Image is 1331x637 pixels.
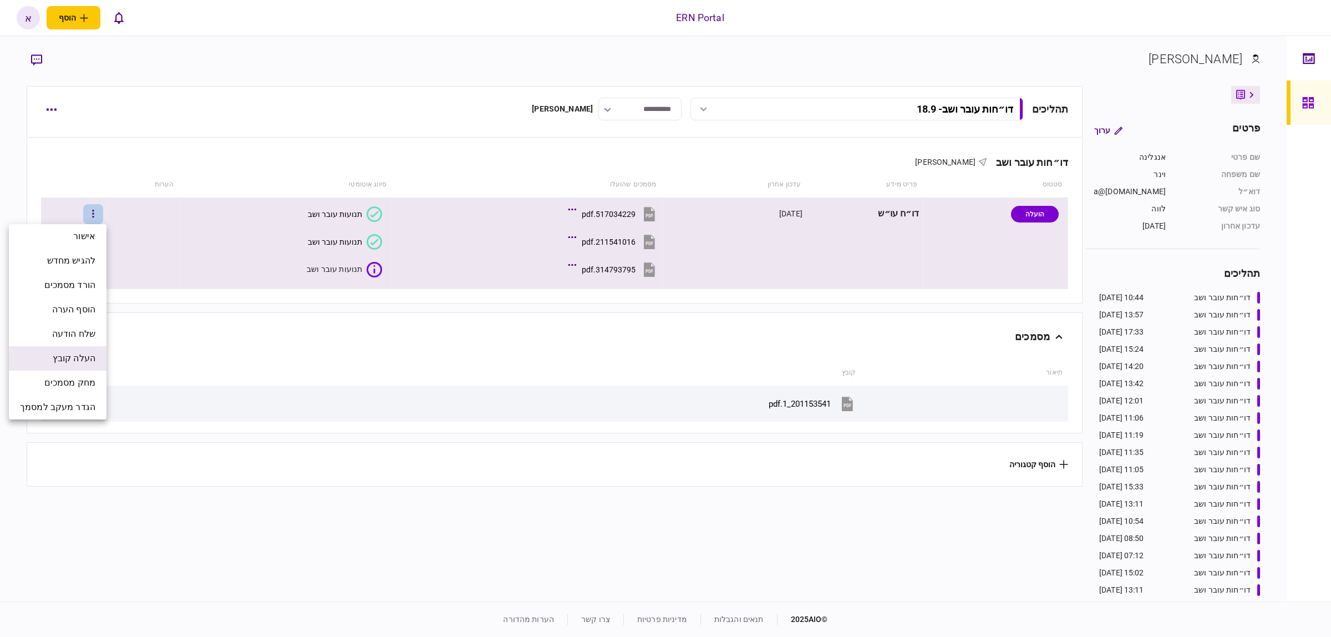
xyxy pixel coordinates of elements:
[52,327,95,341] span: שלח הודעה
[44,279,95,292] span: הורד מסמכים
[73,230,95,243] span: אישור
[53,352,95,365] span: העלה קובץ
[44,376,95,390] span: מחק מסמכים
[52,303,95,316] span: הוסף הערה
[47,254,95,267] span: להגיש מחדש
[20,401,95,414] span: הגדר מעקב למסמך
